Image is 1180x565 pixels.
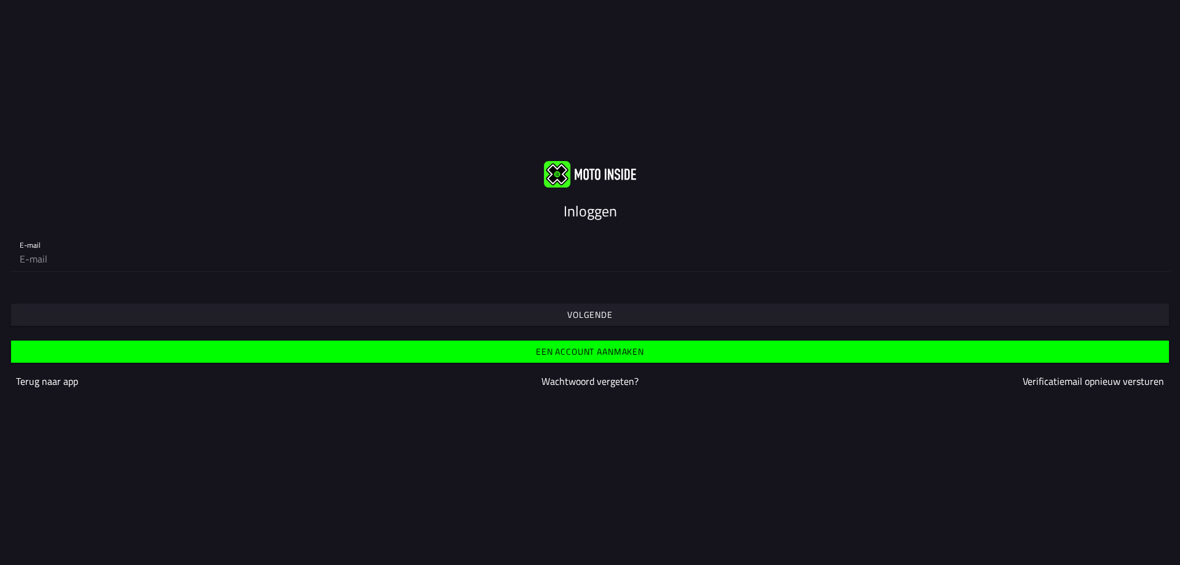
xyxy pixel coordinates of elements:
[16,374,78,389] a: Terug naar app
[1023,374,1164,389] a: Verificatiemail opnieuw versturen
[567,310,613,319] ion-text: Volgende
[541,374,639,389] a: Wachtwoord vergeten?
[11,341,1169,363] ion-button: Een account aanmaken
[564,200,617,222] ion-text: Inloggen
[20,247,1160,271] input: E-mail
